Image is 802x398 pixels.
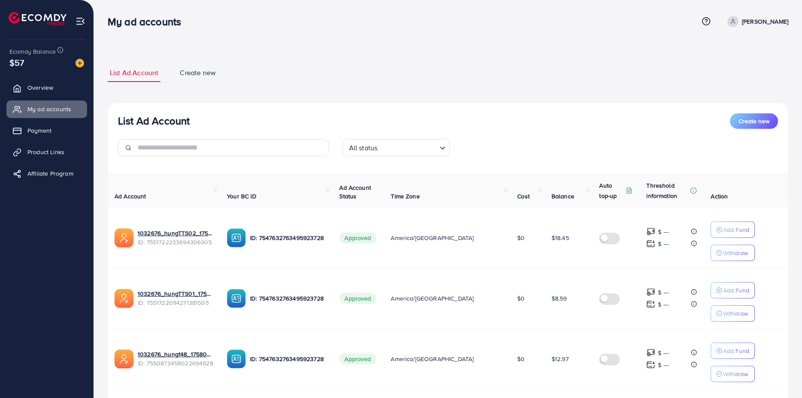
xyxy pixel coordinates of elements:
[138,289,213,307] div: <span class='underline'>1032676_hungTTS01_1758272360413</span></br>7551722094271381505
[711,282,755,298] button: Add Fund
[658,360,669,370] p: $ ---
[391,294,473,303] span: America/[GEOGRAPHIC_DATA]
[118,115,190,127] h3: List Ad Account
[658,239,669,249] p: $ ---
[646,360,655,369] img: top-up amount
[250,354,326,364] p: ID: 7547632763495923728
[6,79,87,96] a: Overview
[115,289,133,308] img: ic-ads-acc.e4c84228.svg
[646,180,688,201] p: Threshold information
[108,15,188,28] h3: My ad accounts
[391,355,473,363] span: America/[GEOGRAPHIC_DATA]
[646,227,655,236] img: top-up amount
[227,192,256,201] span: Your BC ID
[9,56,24,69] span: $57
[227,228,246,247] img: ic-ba-acc.ded83a64.svg
[115,192,146,201] span: Ad Account
[517,294,525,303] span: $0
[227,349,246,368] img: ic-ba-acc.ded83a64.svg
[658,227,669,237] p: $ ---
[711,305,755,322] button: Withdraw
[766,359,796,392] iframe: Chat
[339,183,371,201] span: Ad Account Status
[517,192,530,201] span: Cost
[552,294,567,303] span: $8.59
[250,293,326,304] p: ID: 7547632763495923728
[343,139,450,156] div: Search for option
[517,234,525,242] span: $0
[646,348,655,357] img: top-up amount
[711,192,728,201] span: Action
[27,169,73,178] span: Affiliate Program
[138,238,213,246] span: ID: 7551722233694306305
[723,346,749,356] p: Add Fund
[6,143,87,161] a: Product Links
[391,192,419,201] span: Time Zone
[6,122,87,139] a: Payment
[339,293,376,304] span: Approved
[742,16,788,27] p: [PERSON_NAME]
[138,359,213,368] span: ID: 7550873458022694928
[380,140,436,154] input: Search for option
[646,300,655,309] img: top-up amount
[110,68,158,78] span: List Ad Account
[6,165,87,182] a: Affiliate Program
[711,343,755,359] button: Add Fund
[27,148,64,156] span: Product Links
[658,287,669,298] p: $ ---
[138,229,213,237] a: 1032676_hungTTS02_1758272387205
[723,308,748,319] p: Withdraw
[250,233,326,243] p: ID: 7547632763495923728
[724,16,788,27] a: [PERSON_NAME]
[347,142,380,154] span: All status
[739,117,769,125] span: Create new
[517,355,525,363] span: $0
[6,100,87,118] a: My ad accounts
[658,299,669,310] p: $ ---
[552,192,574,201] span: Balance
[115,349,133,368] img: ic-ads-acc.e4c84228.svg
[138,350,213,359] a: 1032676_hungf48_1758074770663
[730,113,778,129] button: Create new
[138,350,213,368] div: <span class='underline'>1032676_hungf48_1758074770663</span></br>7550873458022694928
[711,366,755,382] button: Withdraw
[391,234,473,242] span: America/[GEOGRAPHIC_DATA]
[180,68,216,78] span: Create new
[27,83,53,92] span: Overview
[9,47,56,56] span: Ecomdy Balance
[599,180,624,201] p: Auto top-up
[723,369,748,379] p: Withdraw
[75,16,85,26] img: menu
[552,355,569,363] span: $12.97
[9,12,66,25] img: logo
[711,245,755,261] button: Withdraw
[711,222,755,238] button: Add Fund
[138,289,213,298] a: 1032676_hungTTS01_1758272360413
[138,229,213,246] div: <span class='underline'>1032676_hungTTS02_1758272387205</span></br>7551722233694306305
[27,126,51,135] span: Payment
[339,353,376,365] span: Approved
[658,348,669,358] p: $ ---
[646,288,655,297] img: top-up amount
[138,298,213,307] span: ID: 7551722094271381505
[115,228,133,247] img: ic-ads-acc.e4c84228.svg
[27,105,71,113] span: My ad accounts
[227,289,246,308] img: ic-ba-acc.ded83a64.svg
[75,59,84,67] img: image
[646,239,655,248] img: top-up amount
[339,232,376,243] span: Approved
[723,248,748,258] p: Withdraw
[723,285,749,295] p: Add Fund
[552,234,569,242] span: $18.45
[723,225,749,235] p: Add Fund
